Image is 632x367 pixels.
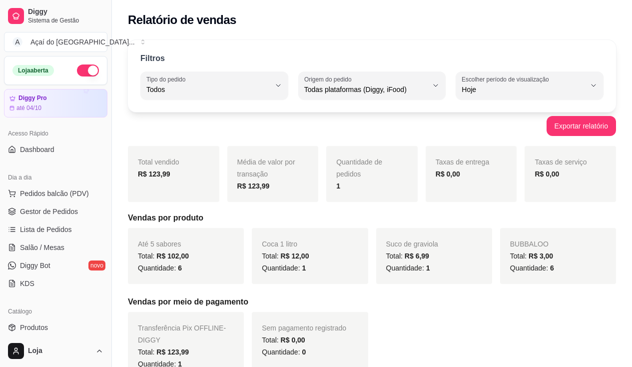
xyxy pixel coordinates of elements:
[405,252,429,260] span: R$ 6,99
[262,240,297,248] span: Coca 1 litro
[456,71,604,99] button: Escolher período de visualizaçãoHoje
[138,324,226,344] span: Transferência Pix OFFLINE - DIGGY
[237,182,270,190] strong: R$ 123,99
[20,224,72,234] span: Lista de Pedidos
[20,278,34,288] span: KDS
[4,239,107,255] a: Salão / Mesas
[4,203,107,219] a: Gestor de Pedidos
[386,252,429,260] span: Total:
[138,252,189,260] span: Total:
[20,322,48,332] span: Produtos
[510,252,553,260] span: Total:
[4,257,107,273] a: Diggy Botnovo
[128,212,616,224] h5: Vendas por produto
[4,89,107,117] a: Diggy Proaté 04/10
[336,158,382,178] span: Quantidade de pedidos
[281,252,309,260] span: R$ 12,00
[298,71,446,99] button: Origem do pedidoTodas plataformas (Diggy, iFood)
[28,346,91,355] span: Loja
[262,252,309,260] span: Total:
[20,260,50,270] span: Diggy Bot
[30,37,135,47] div: Açaí do [GEOGRAPHIC_DATA] ...
[138,240,181,248] span: Até 5 sabores
[4,221,107,237] a: Lista de Pedidos
[140,52,165,64] p: Filtros
[28,7,103,16] span: Diggy
[156,348,189,356] span: R$ 123,99
[386,264,430,272] span: Quantidade:
[28,16,103,24] span: Sistema de Gestão
[436,158,489,166] span: Taxas de entrega
[12,65,54,76] div: Loja aberta
[128,296,616,308] h5: Vendas por meio de pagamento
[4,319,107,335] a: Produtos
[4,275,107,291] a: KDS
[16,104,41,112] article: até 04/10
[262,336,305,344] span: Total:
[4,125,107,141] div: Acesso Rápido
[4,169,107,185] div: Dia a dia
[138,348,189,356] span: Total:
[146,75,189,83] label: Tipo do pedido
[547,116,616,136] button: Exportar relatório
[304,75,355,83] label: Origem do pedido
[140,71,288,99] button: Tipo do pedidoTodos
[156,252,189,260] span: R$ 102,00
[262,324,346,332] span: Sem pagamento registrado
[4,339,107,363] button: Loja
[336,182,340,190] strong: 1
[4,141,107,157] a: Dashboard
[12,37,22,47] span: A
[4,4,107,28] a: DiggySistema de Gestão
[4,303,107,319] div: Catálogo
[178,264,182,272] span: 6
[20,144,54,154] span: Dashboard
[535,170,559,178] strong: R$ 0,00
[304,84,428,94] span: Todas plataformas (Diggy, iFood)
[20,206,78,216] span: Gestor de Pedidos
[426,264,430,272] span: 1
[138,264,182,272] span: Quantidade:
[462,84,586,94] span: Hoje
[262,264,306,272] span: Quantidade:
[77,64,99,76] button: Alterar Status
[436,170,460,178] strong: R$ 0,00
[386,240,438,248] span: Suco de graviola
[281,336,305,344] span: R$ 0,00
[4,32,107,52] button: Select a team
[550,264,554,272] span: 6
[20,242,64,252] span: Salão / Mesas
[237,158,295,178] span: Média de valor por transação
[4,185,107,201] button: Pedidos balcão (PDV)
[535,158,587,166] span: Taxas de serviço
[146,84,270,94] span: Todos
[462,75,552,83] label: Escolher período de visualização
[302,264,306,272] span: 1
[128,12,236,28] h2: Relatório de vendas
[138,158,179,166] span: Total vendido
[510,264,554,272] span: Quantidade:
[302,348,306,356] span: 0
[262,348,306,356] span: Quantidade:
[20,188,89,198] span: Pedidos balcão (PDV)
[510,240,549,248] span: BUBBALOO
[18,94,47,102] article: Diggy Pro
[138,170,170,178] strong: R$ 123,99
[529,252,553,260] span: R$ 3,00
